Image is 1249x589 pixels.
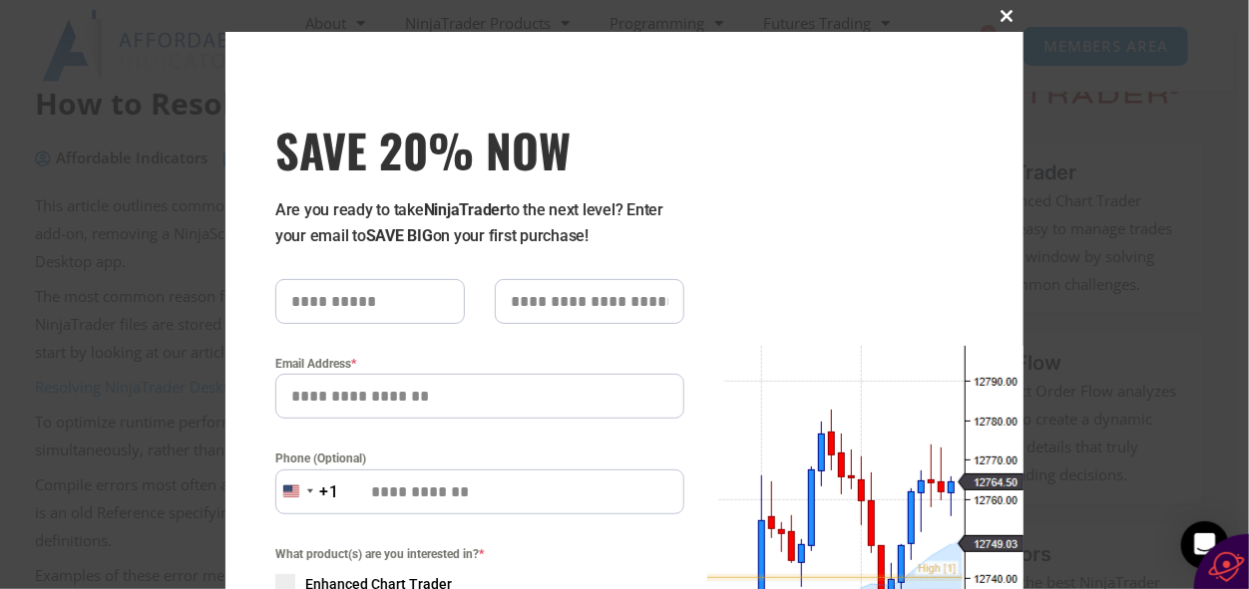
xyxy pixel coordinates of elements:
[275,448,684,468] label: Phone (Optional)
[275,469,339,514] button: Selected country
[275,354,684,374] label: Email Address
[275,197,684,249] p: Are you ready to take to the next level? Enter your email to on your first purchase!
[275,544,684,564] span: What product(s) are you interested in?
[424,200,506,219] strong: NinjaTrader
[275,122,684,177] span: SAVE 20% NOW
[366,226,433,245] strong: SAVE BIG
[1181,521,1229,569] div: Open Intercom Messenger
[319,479,339,505] div: +1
